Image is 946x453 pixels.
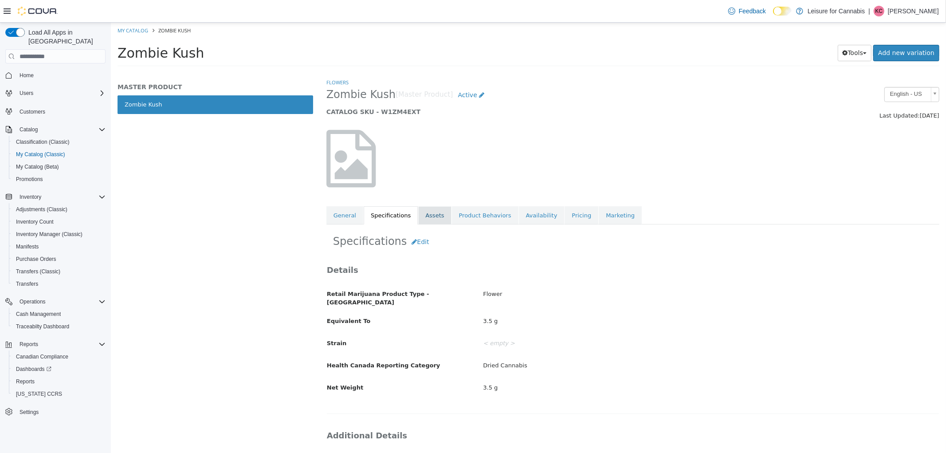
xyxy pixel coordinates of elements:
[2,191,109,203] button: Inventory
[222,211,822,228] h2: Specifications
[307,184,340,202] a: Assets
[773,7,792,16] input: Dark Mode
[12,217,106,227] span: Inventory Count
[12,174,47,185] a: Promotions
[342,64,379,81] a: Active
[16,243,39,250] span: Manifests
[809,90,828,96] span: [DATE]
[16,124,41,135] button: Catalog
[16,88,106,98] span: Users
[18,7,58,16] img: Cova
[408,184,454,202] a: Availability
[9,363,109,375] a: Dashboards
[365,291,835,307] div: 3.5 g
[12,321,73,332] a: Traceabilty Dashboard
[12,254,106,264] span: Purchase Orders
[216,408,828,418] h3: Additional Details
[12,321,106,332] span: Traceabilty Dashboard
[12,229,86,240] a: Inventory Manager (Classic)
[7,73,202,91] a: Zombie Kush
[12,241,42,252] a: Manifests
[16,280,38,288] span: Transfers
[216,268,318,284] span: Retail Marijuana Product Type - [GEOGRAPHIC_DATA]
[12,351,106,362] span: Canadian Compliance
[347,69,366,76] span: Active
[16,390,62,398] span: [US_STATE] CCRS
[5,65,106,441] nav: Complex example
[16,339,42,350] button: Reports
[868,6,870,16] p: |
[216,295,259,302] span: Equivalent To
[2,87,109,99] button: Users
[762,22,828,39] a: Add new variation
[12,309,106,319] span: Cash Management
[7,23,93,38] span: Zombie Kush
[12,309,64,319] a: Cash Management
[12,376,106,387] span: Reports
[9,320,109,333] button: Traceabilty Dashboard
[216,85,672,93] h5: CATALOG SKU - W1ZM4EXT
[12,279,42,289] a: Transfers
[216,317,236,324] span: Strain
[16,406,106,418] span: Settings
[9,388,109,400] button: [US_STATE] CCRS
[16,106,106,117] span: Customers
[9,136,109,148] button: Classification (Classic)
[9,240,109,253] button: Manifests
[725,2,769,20] a: Feedback
[2,105,109,118] button: Customers
[12,204,71,215] a: Adjustments (Classic)
[253,184,307,202] a: Specifications
[12,266,64,277] a: Transfers (Classic)
[365,335,835,351] div: Dried Cannabis
[216,65,285,79] span: Zombie Kush
[12,149,69,160] a: My Catalog (Classic)
[2,123,109,136] button: Catalog
[9,228,109,240] button: Inventory Manager (Classic)
[296,211,323,228] button: Edit
[12,137,106,147] span: Classification (Classic)
[20,72,34,79] span: Home
[12,389,106,399] span: Washington CCRS
[16,311,61,318] span: Cash Management
[20,126,38,133] span: Catalog
[16,339,106,350] span: Reports
[20,341,38,348] span: Reports
[727,22,761,39] button: Tools
[365,264,835,280] div: Flower
[16,366,51,373] span: Dashboards
[20,108,45,115] span: Customers
[7,4,37,11] a: My Catalog
[16,296,106,307] span: Operations
[773,64,828,79] a: English - US
[12,229,106,240] span: Inventory Manager (Classic)
[12,364,55,374] a: Dashboards
[365,358,835,373] div: 3.5 g
[16,407,42,418] a: Settings
[16,192,106,202] span: Inventory
[12,174,106,185] span: Promotions
[12,217,57,227] a: Inventory Count
[9,265,109,278] button: Transfers (Classic)
[9,375,109,388] button: Reports
[9,308,109,320] button: Cash Management
[216,184,252,202] a: General
[16,88,37,98] button: Users
[216,56,238,63] a: Flowers
[20,298,46,305] span: Operations
[2,406,109,418] button: Settings
[12,376,38,387] a: Reports
[16,206,67,213] span: Adjustments (Classic)
[341,184,408,202] a: Product Behaviors
[12,149,106,160] span: My Catalog (Classic)
[12,389,66,399] a: [US_STATE] CCRS
[285,69,342,76] small: [Master Product]
[16,106,49,117] a: Customers
[9,203,109,216] button: Adjustments (Classic)
[365,313,835,329] div: < empty >
[12,162,106,172] span: My Catalog (Beta)
[9,278,109,290] button: Transfers
[16,323,69,330] span: Traceabilty Dashboard
[9,173,109,185] button: Promotions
